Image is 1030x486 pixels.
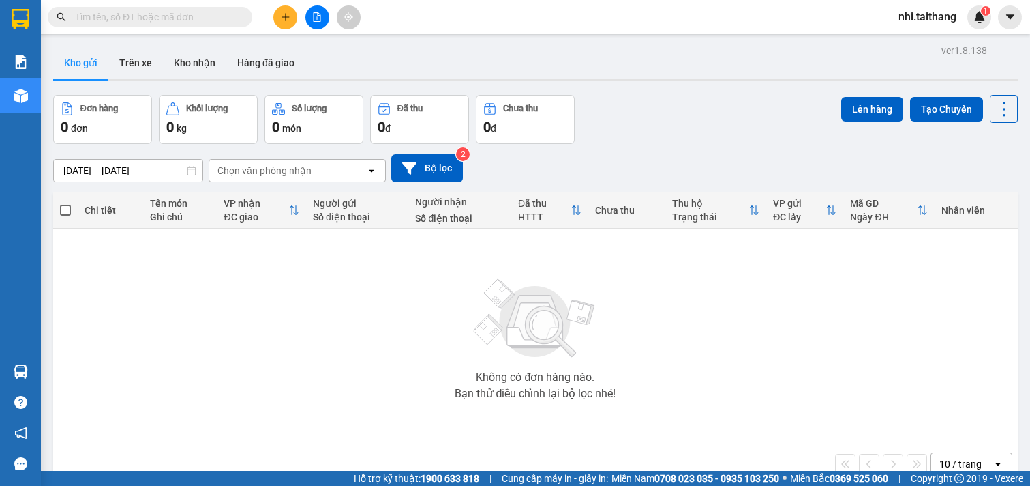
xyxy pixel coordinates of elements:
[503,104,538,113] div: Chưa thu
[378,119,385,135] span: 0
[910,97,983,121] button: Tạo Chuyến
[370,95,469,144] button: Đã thu0đ
[654,473,779,484] strong: 0708 023 035 - 0935 103 250
[973,11,986,23] img: icon-new-feature
[939,457,982,471] div: 10 / trang
[489,471,491,486] span: |
[312,12,322,22] span: file-add
[491,123,496,134] span: đ
[941,205,1011,216] div: Nhân viên
[511,192,588,229] th: Toggle SortBy
[337,5,361,29] button: aim
[71,123,88,134] span: đơn
[773,212,825,223] div: ĐC lấy
[790,471,888,486] span: Miền Bắc
[456,147,470,161] sup: 2
[385,123,391,134] span: đ
[981,6,990,16] sup: 1
[150,198,211,209] div: Tên món
[80,104,118,113] div: Đơn hàng
[14,457,27,470] span: message
[518,198,571,209] div: Đã thu
[783,476,787,481] span: ⚪️
[217,192,306,229] th: Toggle SortBy
[150,212,211,223] div: Ghi chú
[186,104,228,113] div: Khối lượng
[476,372,594,383] div: Không có đơn hàng nào.
[841,97,903,121] button: Lên hàng
[415,197,504,208] div: Người nhận
[166,119,174,135] span: 0
[483,119,491,135] span: 0
[344,12,353,22] span: aim
[415,213,504,224] div: Số điện thoại
[264,95,363,144] button: Số lượng0món
[313,198,402,209] div: Người gửi
[57,12,66,22] span: search
[611,471,779,486] span: Miền Nam
[217,164,312,177] div: Chọn văn phòng nhận
[224,212,288,223] div: ĐC giao
[850,198,917,209] div: Mã GD
[476,95,575,144] button: Chưa thu0đ
[941,43,987,58] div: ver 1.8.138
[766,192,843,229] th: Toggle SortBy
[954,474,964,483] span: copyright
[53,46,108,79] button: Kho gửi
[313,212,402,223] div: Số điện thoại
[14,89,28,103] img: warehouse-icon
[54,160,202,182] input: Select a date range.
[163,46,226,79] button: Kho nhận
[773,198,825,209] div: VP gửi
[391,154,463,182] button: Bộ lọc
[85,205,136,216] div: Chi tiết
[273,5,297,29] button: plus
[518,212,571,223] div: HTTT
[998,5,1022,29] button: caret-down
[455,388,616,399] div: Bạn thử điều chỉnh lại bộ lọc nhé!
[12,9,29,29] img: logo-vxr
[14,55,28,69] img: solution-icon
[75,10,236,25] input: Tìm tên, số ĐT hoặc mã đơn
[665,192,766,229] th: Toggle SortBy
[983,6,988,16] span: 1
[502,471,608,486] span: Cung cấp máy in - giấy in:
[14,396,27,409] span: question-circle
[421,473,479,484] strong: 1900 633 818
[14,427,27,440] span: notification
[61,119,68,135] span: 0
[1004,11,1016,23] span: caret-down
[53,95,152,144] button: Đơn hàng0đơn
[272,119,279,135] span: 0
[843,192,935,229] th: Toggle SortBy
[850,212,917,223] div: Ngày ĐH
[672,212,748,223] div: Trạng thái
[282,123,301,134] span: món
[226,46,305,79] button: Hàng đã giao
[108,46,163,79] button: Trên xe
[354,471,479,486] span: Hỗ trợ kỹ thuật:
[177,123,187,134] span: kg
[672,198,748,209] div: Thu hộ
[898,471,900,486] span: |
[993,459,1003,470] svg: open
[467,271,603,367] img: svg+xml;base64,PHN2ZyBjbGFzcz0ibGlzdC1wbHVnX19zdmciIHhtbG5zPSJodHRwOi8vd3d3LnczLm9yZy8yMDAwL3N2Zy...
[888,8,967,25] span: nhi.taithang
[305,5,329,29] button: file-add
[366,165,377,176] svg: open
[397,104,423,113] div: Đã thu
[292,104,327,113] div: Số lượng
[224,198,288,209] div: VP nhận
[830,473,888,484] strong: 0369 525 060
[159,95,258,144] button: Khối lượng0kg
[14,364,28,379] img: warehouse-icon
[595,205,658,216] div: Chưa thu
[281,12,290,22] span: plus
